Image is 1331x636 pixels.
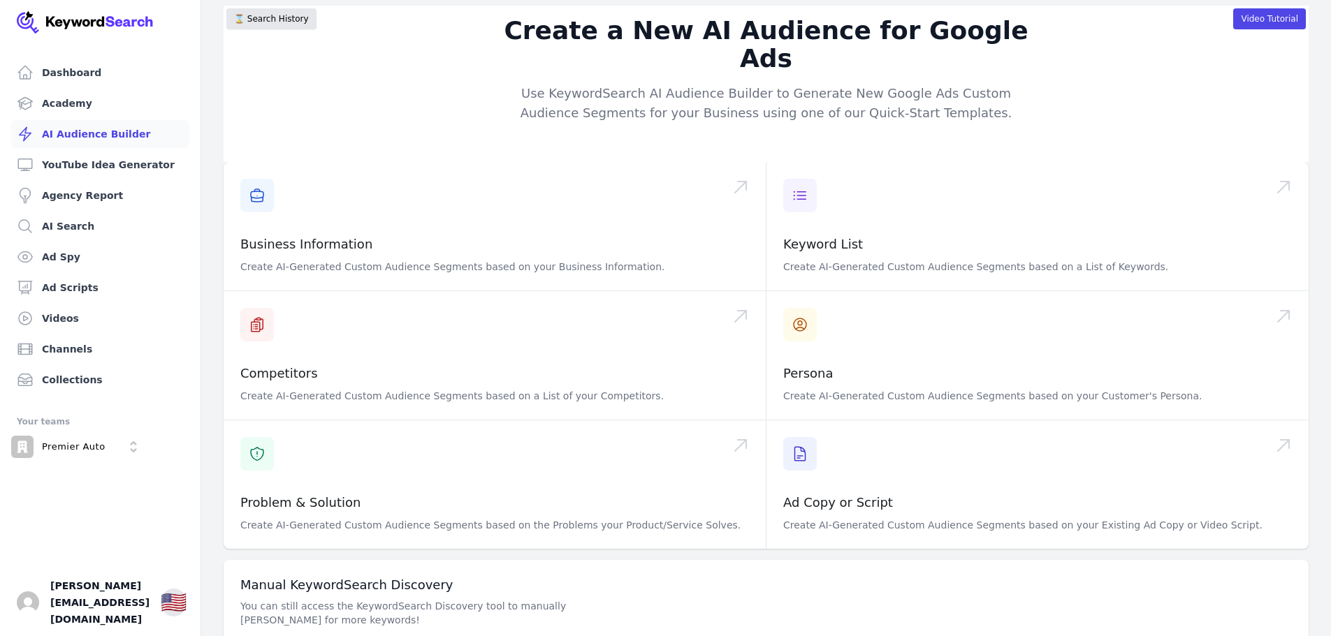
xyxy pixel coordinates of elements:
[11,89,189,117] a: Academy
[42,441,106,453] p: Premier Auto
[240,495,361,510] a: Problem & Solution
[11,436,145,458] button: Open organization switcher
[783,237,863,251] a: Keyword List
[240,599,643,627] p: You can still access the KeywordSearch Discovery tool to manually [PERSON_NAME] for more keywords!
[161,590,187,615] div: 🇺🇸
[11,274,189,302] a: Ad Scripts
[226,8,317,29] button: ⌛️ Search History
[11,366,189,394] a: Collections
[11,182,189,209] a: Agency Report
[1233,8,1306,29] button: Video Tutorial
[11,120,189,148] a: AI Audience Builder
[11,304,189,332] a: Videos
[783,495,893,510] a: Ad Copy or Script
[240,237,372,251] a: Business Information
[11,151,189,179] a: YouTube Idea Generator
[17,591,39,614] button: Open user button
[161,589,187,616] button: 🇺🇸
[17,413,184,430] div: Your teams
[783,366,834,380] a: Persona
[498,84,1035,123] p: Use KeywordSearch AI Audience Builder to Generate New Google Ads Custom Audience Segments for you...
[240,577,1292,593] h3: Manual KeywordSearch Discovery
[11,212,189,240] a: AI Search
[240,366,318,380] a: Competitors
[498,17,1035,73] h2: Create a New AI Audience for Google Ads
[11,243,189,271] a: Ad Spy
[50,577,150,628] span: [PERSON_NAME][EMAIL_ADDRESS][DOMAIN_NAME]
[11,436,34,458] img: Premier Auto
[11,335,189,363] a: Channels
[11,59,189,87] a: Dashboard
[17,11,154,34] img: Your Company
